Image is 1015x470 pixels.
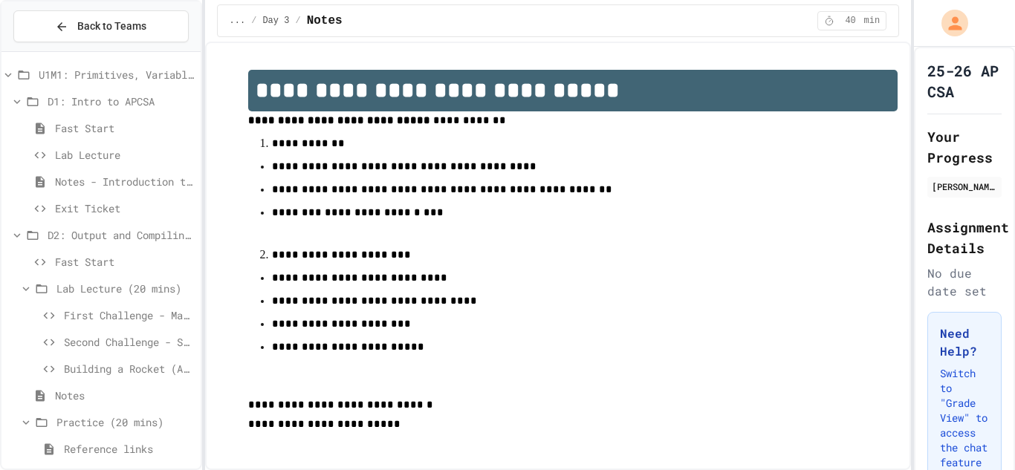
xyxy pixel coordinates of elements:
[13,10,189,42] button: Back to Teams
[39,67,195,82] span: U1M1: Primitives, Variables, Basic I/O
[940,324,989,360] h3: Need Help?
[927,217,1002,258] h2: Assignment Details
[48,227,195,243] span: D2: Output and Compiling Code
[927,264,1002,300] div: No due date set
[927,126,1002,168] h2: Your Progress
[64,361,195,376] span: Building a Rocket (ASCII Art)
[864,15,881,27] span: min
[55,200,195,216] span: Exit Ticket
[251,15,256,27] span: /
[56,281,195,296] span: Lab Lecture (20 mins)
[932,180,997,193] div: [PERSON_NAME]
[55,147,195,163] span: Lab Lecture
[55,174,195,189] span: Notes - Introduction to Java Programming
[295,15,300,27] span: /
[56,414,195,430] span: Practice (20 mins)
[839,15,863,27] span: 40
[48,94,195,109] span: D1: Intro to APCSA
[230,15,246,27] span: ...
[926,6,972,40] div: My Account
[55,120,195,136] span: Fast Start
[307,12,343,30] span: Notes
[64,441,195,457] span: Reference links
[64,307,195,323] span: First Challenge - Manual Column Alignment
[77,19,146,34] span: Back to Teams
[262,15,289,27] span: Day 3
[55,254,195,270] span: Fast Start
[55,388,195,403] span: Notes
[64,334,195,350] span: Second Challenge - Special Characters
[927,60,1002,102] h1: 25-26 AP CSA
